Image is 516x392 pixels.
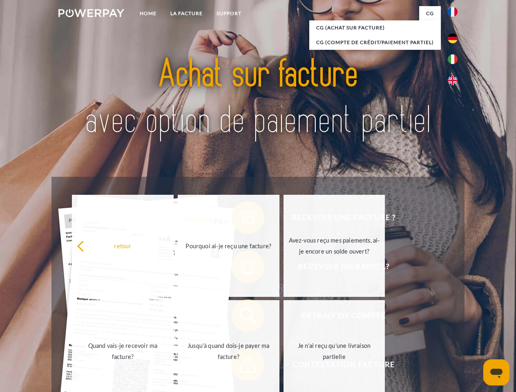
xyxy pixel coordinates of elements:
a: CG (Compte de crédit/paiement partiel) [309,35,441,50]
div: Pourquoi ai-je reçu une facture? [183,240,275,251]
img: it [448,54,458,64]
a: Home [133,6,163,21]
img: de [448,33,458,43]
a: LA FACTURE [163,6,210,21]
iframe: Bouton de lancement de la fenêtre de messagerie [483,359,509,385]
img: fr [448,7,458,17]
div: retour [77,240,169,251]
div: Jusqu'à quand dois-je payer ma facture? [183,340,275,362]
div: Quand vais-je recevoir ma facture? [77,340,169,362]
div: Je n'ai reçu qu'une livraison partielle [288,340,380,362]
a: Support [210,6,248,21]
a: Avez-vous reçu mes paiements, ai-je encore un solde ouvert? [284,195,385,297]
img: title-powerpay_fr.svg [78,39,438,156]
img: logo-powerpay-white.svg [58,9,124,17]
a: CG (achat sur facture) [309,20,441,35]
img: en [448,76,458,85]
div: Avez-vous reçu mes paiements, ai-je encore un solde ouvert? [288,235,380,257]
a: CG [419,6,441,21]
